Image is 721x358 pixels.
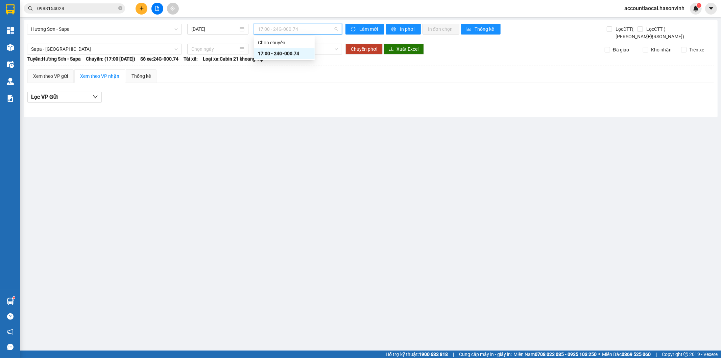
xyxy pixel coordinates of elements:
[419,352,448,357] strong: 1900 633 818
[384,44,424,54] button: downloadXuất Excel
[184,55,198,63] span: Tài xế:
[31,44,178,54] span: Sapa - Hương Sơn
[705,3,717,15] button: caret-down
[622,352,651,357] strong: 0369 525 060
[203,55,264,63] span: Loại xe: Cabin 21 khoang Vip
[7,27,14,34] img: dashboard-icon
[535,352,597,357] strong: 0708 023 035 - 0935 103 250
[93,94,98,99] span: down
[258,50,311,57] div: 17:00 - 24G-000.74
[258,39,311,46] div: Chọn chuyến
[151,3,163,15] button: file-add
[619,4,690,13] span: accountlaocai.hasonvinh
[7,344,14,350] span: message
[683,352,688,357] span: copyright
[191,25,238,33] input: 14/09/2025
[191,45,238,53] input: Chọn ngày
[33,72,68,80] div: Xem theo VP gửi
[86,55,135,63] span: Chuyến: (17:00 [DATE])
[475,25,495,33] span: Thống kê
[656,351,657,358] span: |
[31,24,178,34] span: Hương Sơn - Sapa
[139,6,144,11] span: plus
[423,24,459,35] button: In đơn chọn
[602,351,651,358] span: Miền Bắc
[708,5,714,12] span: caret-down
[27,92,102,103] button: Lọc VP Gửi
[170,6,175,11] span: aim
[7,61,14,68] img: warehouse-icon
[80,72,119,80] div: Xem theo VP nhận
[613,25,655,40] span: Lọc DTT( [PERSON_NAME])
[687,46,707,53] span: Trên xe
[400,25,415,33] span: In phơi
[351,27,357,32] span: sync
[513,351,597,358] span: Miền Nam
[118,6,122,10] span: close-circle
[140,55,178,63] span: Số xe: 24G-000.74
[459,351,512,358] span: Cung cấp máy in - giấy in:
[693,5,699,12] img: icon-new-feature
[7,329,14,335] span: notification
[37,5,117,12] input: Tìm tên, số ĐT hoặc mã đơn
[31,93,58,101] span: Lọc VP Gửi
[610,46,632,53] span: Đã giao
[466,27,472,32] span: bar-chart
[7,298,14,305] img: warehouse-icon
[359,25,379,33] span: Làm mới
[453,351,454,358] span: |
[598,353,600,356] span: ⚪️
[7,44,14,51] img: warehouse-icon
[13,297,15,299] sup: 1
[155,6,160,11] span: file-add
[6,4,15,15] img: logo-vxr
[345,44,383,54] button: Chuyển phơi
[167,3,179,15] button: aim
[258,24,338,34] span: 17:00 - 24G-000.74
[345,24,384,35] button: syncLàm mới
[254,37,315,48] div: Chọn chuyến
[28,6,33,11] span: search
[7,313,14,320] span: question-circle
[697,3,701,8] sup: 1
[118,5,122,12] span: close-circle
[7,95,14,102] img: solution-icon
[7,78,14,85] img: warehouse-icon
[391,27,397,32] span: printer
[386,351,448,358] span: Hỗ trợ kỹ thuật:
[386,24,421,35] button: printerIn phơi
[136,3,147,15] button: plus
[27,56,81,62] b: Tuyến: Hương Sơn - Sapa
[131,72,151,80] div: Thống kê
[644,25,686,40] span: Lọc CTT ( [PERSON_NAME])
[648,46,674,53] span: Kho nhận
[461,24,501,35] button: bar-chartThống kê
[698,3,700,8] span: 1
